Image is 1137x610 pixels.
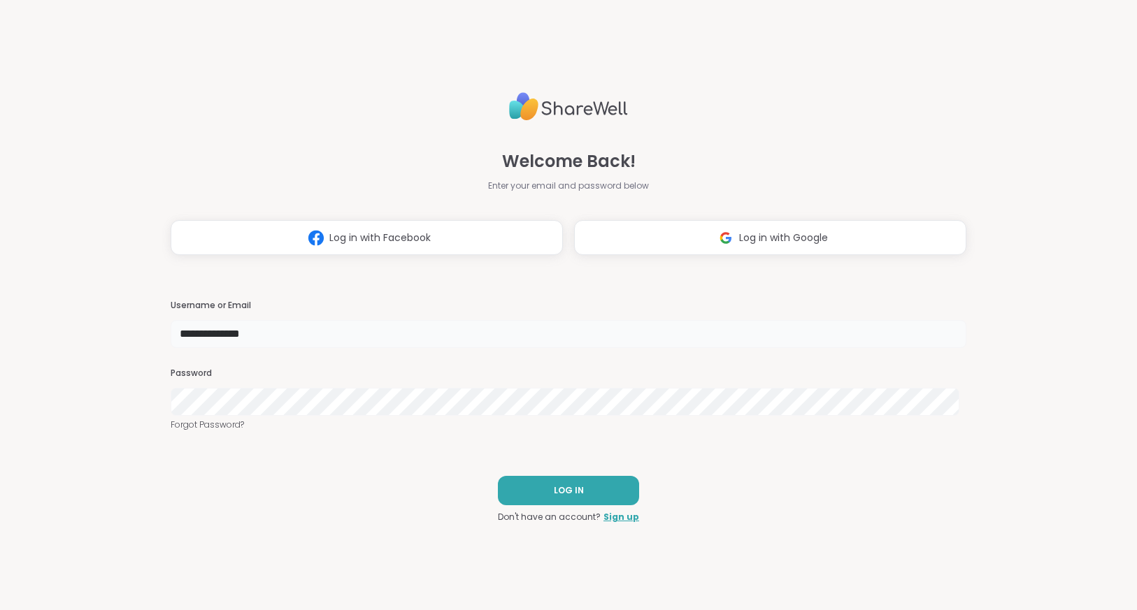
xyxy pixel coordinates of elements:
[498,476,639,505] button: LOG IN
[739,231,828,245] span: Log in with Google
[498,511,601,523] span: Don't have an account?
[713,225,739,251] img: ShareWell Logomark
[502,149,636,174] span: Welcome Back!
[171,368,966,379] h3: Password
[603,511,639,523] a: Sign up
[509,87,628,126] img: ShareWell Logo
[171,419,966,431] a: Forgot Password?
[303,225,329,251] img: ShareWell Logomark
[171,220,563,255] button: Log in with Facebook
[329,231,431,245] span: Log in with Facebook
[488,180,649,192] span: Enter your email and password below
[554,484,584,497] span: LOG IN
[574,220,966,255] button: Log in with Google
[171,300,966,312] h3: Username or Email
